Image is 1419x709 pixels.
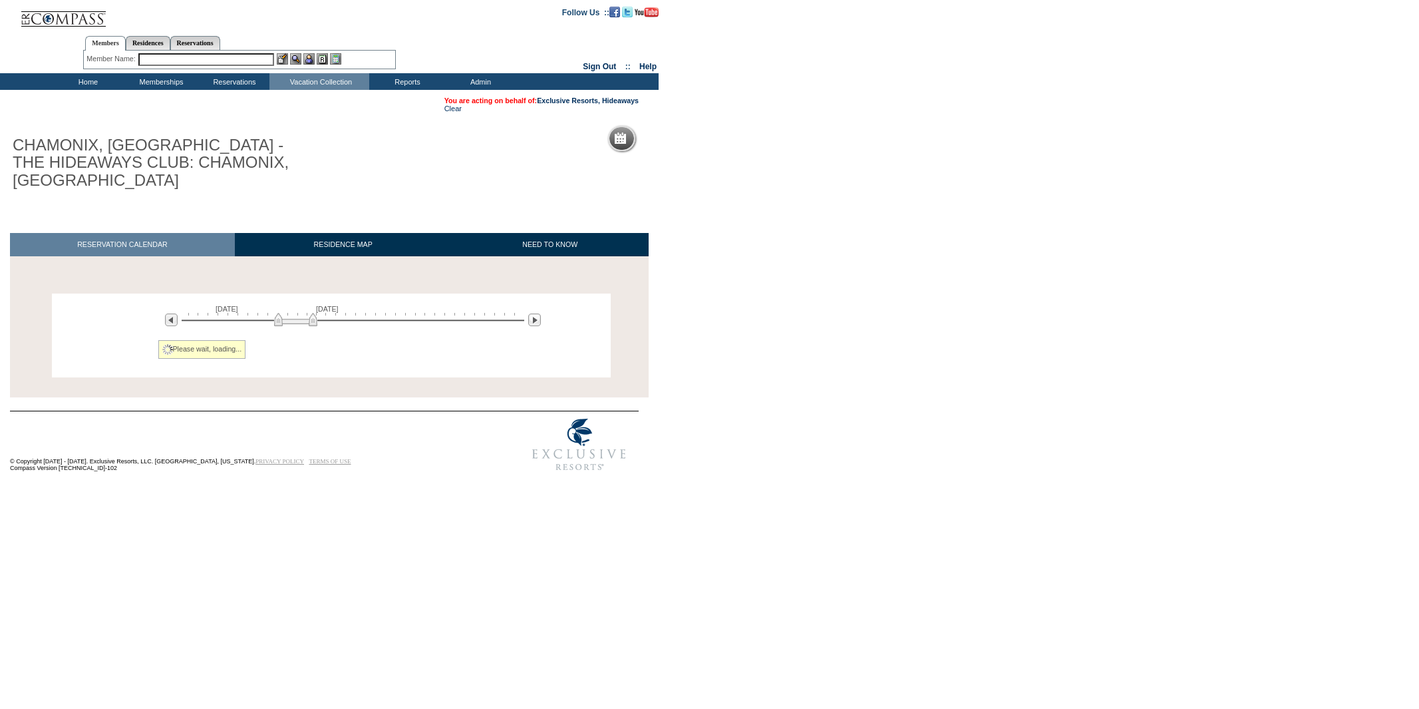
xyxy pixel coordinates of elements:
[126,36,170,50] a: Residences
[639,62,657,71] a: Help
[158,340,246,359] div: Please wait, loading...
[444,105,462,113] a: Clear
[269,73,369,90] td: Vacation Collection
[123,73,196,90] td: Memberships
[235,233,452,256] a: RESIDENCE MAP
[86,53,138,65] div: Member Name:
[631,134,733,143] h5: Reservation Calendar
[444,97,639,105] span: You are acting on behalf of:
[442,73,516,90] td: Admin
[10,134,308,192] h1: CHAMONIX, [GEOGRAPHIC_DATA] - THE HIDEAWAYS CLUB: CHAMONIX, [GEOGRAPHIC_DATA]
[170,36,220,50] a: Reservations
[537,97,639,105] a: Exclusive Resorts, Hideaways
[216,305,238,313] span: [DATE]
[309,458,351,465] a: TERMS OF USE
[583,62,616,71] a: Sign Out
[196,73,269,90] td: Reservations
[528,314,541,326] img: Next
[562,7,609,17] td: Follow Us ::
[451,233,649,256] a: NEED TO KNOW
[303,53,315,65] img: Impersonate
[330,53,341,65] img: b_calculator.gif
[316,305,339,313] span: [DATE]
[50,73,123,90] td: Home
[635,7,659,15] a: Subscribe to our YouTube Channel
[520,411,639,478] img: Exclusive Resorts
[290,53,301,65] img: View
[609,7,620,15] a: Become our fan on Facebook
[10,233,235,256] a: RESERVATION CALENDAR
[255,458,304,465] a: PRIVACY POLICY
[317,53,328,65] img: Reservations
[162,344,173,355] img: spinner2.gif
[165,314,178,326] img: Previous
[10,412,476,478] td: © Copyright [DATE] - [DATE]. Exclusive Resorts, LLC. [GEOGRAPHIC_DATA], [US_STATE]. Compass Versi...
[622,7,633,17] img: Follow us on Twitter
[635,7,659,17] img: Subscribe to our YouTube Channel
[85,36,126,51] a: Members
[369,73,442,90] td: Reports
[625,62,631,71] span: ::
[277,53,288,65] img: b_edit.gif
[622,7,633,15] a: Follow us on Twitter
[609,7,620,17] img: Become our fan on Facebook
